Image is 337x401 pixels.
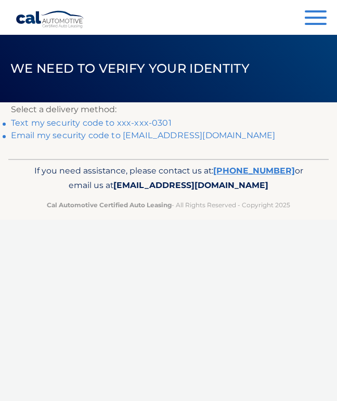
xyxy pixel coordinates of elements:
[11,102,326,117] p: Select a delivery method:
[24,164,313,193] p: If you need assistance, please contact us at: or email us at
[11,130,276,140] a: Email my security code to [EMAIL_ADDRESS][DOMAIN_NAME]
[305,10,327,28] button: Menu
[113,180,268,190] span: [EMAIL_ADDRESS][DOMAIN_NAME]
[47,201,172,209] strong: Cal Automotive Certified Auto Leasing
[24,199,313,210] p: - All Rights Reserved - Copyright 2025
[213,166,295,176] a: [PHONE_NUMBER]
[11,118,172,128] a: Text my security code to xxx-xxx-0301
[16,10,85,29] a: Cal Automotive
[10,61,250,76] span: We need to verify your identity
